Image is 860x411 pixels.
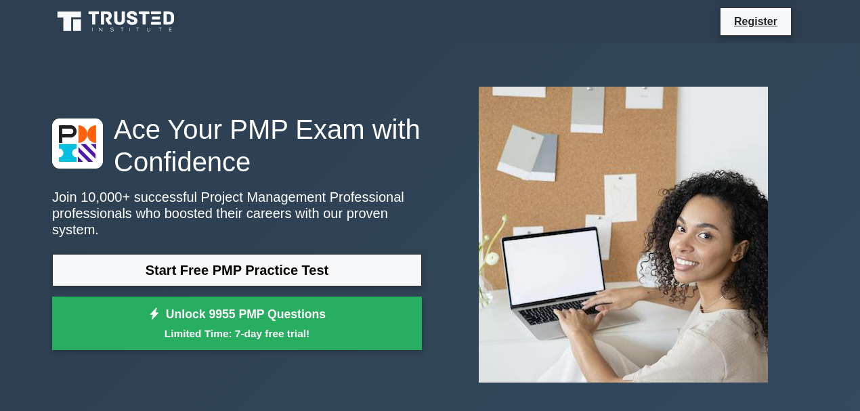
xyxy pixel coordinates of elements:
a: Start Free PMP Practice Test [52,254,422,286]
p: Join 10,000+ successful Project Management Professional professionals who boosted their careers w... [52,189,422,238]
h1: Ace Your PMP Exam with Confidence [52,113,422,178]
a: Unlock 9955 PMP QuestionsLimited Time: 7-day free trial! [52,297,422,351]
small: Limited Time: 7-day free trial! [69,326,405,341]
a: Register [726,13,786,30]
